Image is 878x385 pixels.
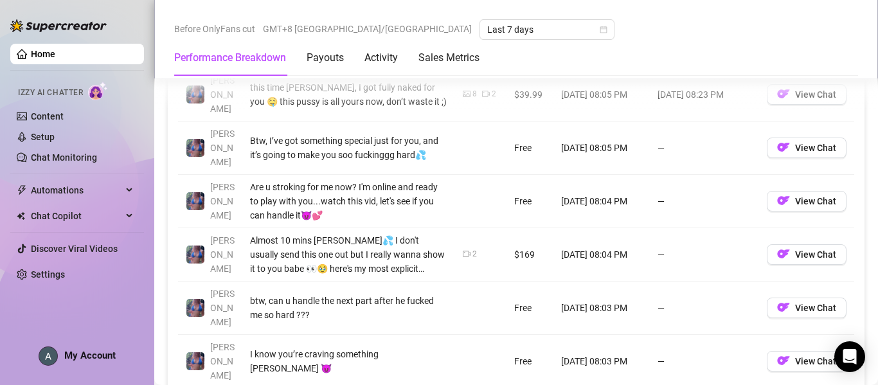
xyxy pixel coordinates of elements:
img: OF [777,194,790,207]
span: [PERSON_NAME] [210,129,235,167]
span: View Chat [795,356,836,366]
span: View Chat [795,196,836,206]
span: View Chat [795,303,836,313]
img: Jaylie [186,85,204,103]
img: Jaylie [186,192,204,210]
span: Automations [31,180,122,201]
span: calendar [600,26,607,33]
span: picture [463,90,470,98]
span: [PERSON_NAME] [210,75,235,114]
div: Activity [364,50,398,66]
span: [PERSON_NAME] [210,235,235,274]
span: video-camera [482,90,490,98]
div: Are u stroking for me now? I'm online and ready to play with you...watch this vid, let's see if y... [250,180,447,222]
a: OFView Chat [767,92,847,102]
td: Free [506,282,553,335]
button: OFView Chat [767,191,847,211]
a: Discover Viral Videos [31,244,118,254]
td: $169 [506,228,553,282]
button: OFView Chat [767,351,847,372]
img: OF [777,141,790,154]
a: Chat Monitoring [31,152,97,163]
span: [PERSON_NAME] [210,182,235,220]
span: Chat Copilot [31,206,122,226]
img: Jaylie [186,139,204,157]
span: View Chat [795,89,836,100]
img: OF [777,301,790,314]
img: OF [777,87,790,100]
div: 2 [492,88,496,100]
td: [DATE] 08:04 PM [553,175,650,228]
a: OFView Chat [767,252,847,262]
span: Before OnlyFans cut [174,19,255,39]
img: OF [777,247,790,260]
td: [DATE] 08:05 PM [553,68,650,121]
td: — [650,121,759,175]
span: My Account [64,350,116,361]
td: [DATE] 08:04 PM [553,228,650,282]
img: AI Chatter [88,82,108,100]
div: btw, can u handle the next part after he fucked me so hard ??? [250,294,447,322]
div: Performance Breakdown [174,50,286,66]
button: OFView Chat [767,298,847,318]
div: this time [PERSON_NAME], I got fully naked for you 🤤 this pussy is all yours now, don’t waste it ;) [250,80,447,109]
span: GMT+8 [GEOGRAPHIC_DATA]/[GEOGRAPHIC_DATA] [263,19,472,39]
td: [DATE] 08:23 PM [650,68,759,121]
img: OF [777,354,790,367]
span: [PERSON_NAME] [210,342,235,381]
div: Payouts [307,50,344,66]
span: Last 7 days [487,20,607,39]
div: Almost 10 mins [PERSON_NAME]💦 I don't usually send this one out but I really wanna show it to you... [250,233,447,276]
img: ACg8ocIpWzLmD3A5hmkSZfBJcT14Fg8bFGaqbLo-Z0mqyYAWwTjPNSU=s96-c [39,347,57,365]
td: — [650,175,759,228]
div: I know you’re craving something [PERSON_NAME] 😈 [250,347,447,375]
span: video-camera [463,250,470,258]
button: OFView Chat [767,138,847,158]
a: OFView Chat [767,145,847,156]
div: Open Intercom Messenger [834,341,865,372]
span: [PERSON_NAME] [210,289,235,327]
span: View Chat [795,143,836,153]
td: Free [506,121,553,175]
button: OFView Chat [767,244,847,265]
td: [DATE] 08:05 PM [553,121,650,175]
a: Setup [31,132,55,142]
a: Content [31,111,64,121]
button: OFView Chat [767,84,847,105]
img: Chat Copilot [17,211,25,220]
td: — [650,282,759,335]
img: Jaylie [186,299,204,317]
img: logo-BBDzfeDw.svg [10,19,107,32]
a: Home [31,49,55,59]
a: OFView Chat [767,359,847,369]
td: Free [506,175,553,228]
a: Settings [31,269,65,280]
a: OFView Chat [767,199,847,209]
div: Btw, I’ve got something special just for you, and it’s going to make you soo fuckinggg hard💦 [250,134,447,162]
a: OFView Chat [767,305,847,316]
span: thunderbolt [17,185,27,195]
td: $39.99 [506,68,553,121]
img: Jaylie [186,246,204,264]
img: Jaylie [186,352,204,370]
td: — [650,228,759,282]
span: View Chat [795,249,836,260]
div: 2 [472,248,477,260]
span: Izzy AI Chatter [18,87,83,99]
td: [DATE] 08:03 PM [553,282,650,335]
div: Sales Metrics [418,50,479,66]
div: 8 [472,88,477,100]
